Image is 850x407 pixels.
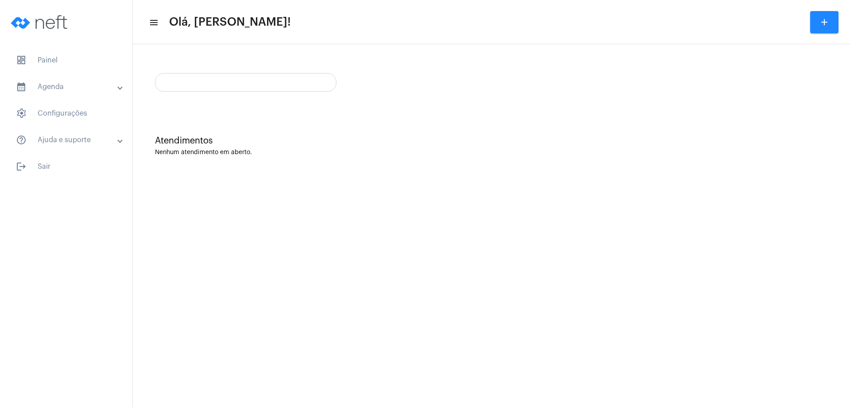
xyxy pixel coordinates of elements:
img: logo-neft-novo-2.png [7,4,73,40]
mat-icon: sidenav icon [16,81,27,92]
div: Nenhum atendimento em aberto. [155,149,828,156]
span: Olá, [PERSON_NAME]! [169,15,291,29]
mat-expansion-panel-header: sidenav iconAjuda e suporte [5,129,132,151]
mat-panel-title: Ajuda e suporte [16,135,118,145]
mat-icon: sidenav icon [149,17,158,28]
mat-icon: add [819,17,830,27]
span: sidenav icon [16,55,27,66]
div: Atendimentos [155,136,828,146]
mat-panel-title: Agenda [16,81,118,92]
span: sidenav icon [16,108,27,119]
mat-expansion-panel-header: sidenav iconAgenda [5,76,132,97]
span: Sair [9,156,124,177]
mat-icon: sidenav icon [16,135,27,145]
span: Configurações [9,103,124,124]
span: Painel [9,50,124,71]
mat-icon: sidenav icon [16,161,27,172]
